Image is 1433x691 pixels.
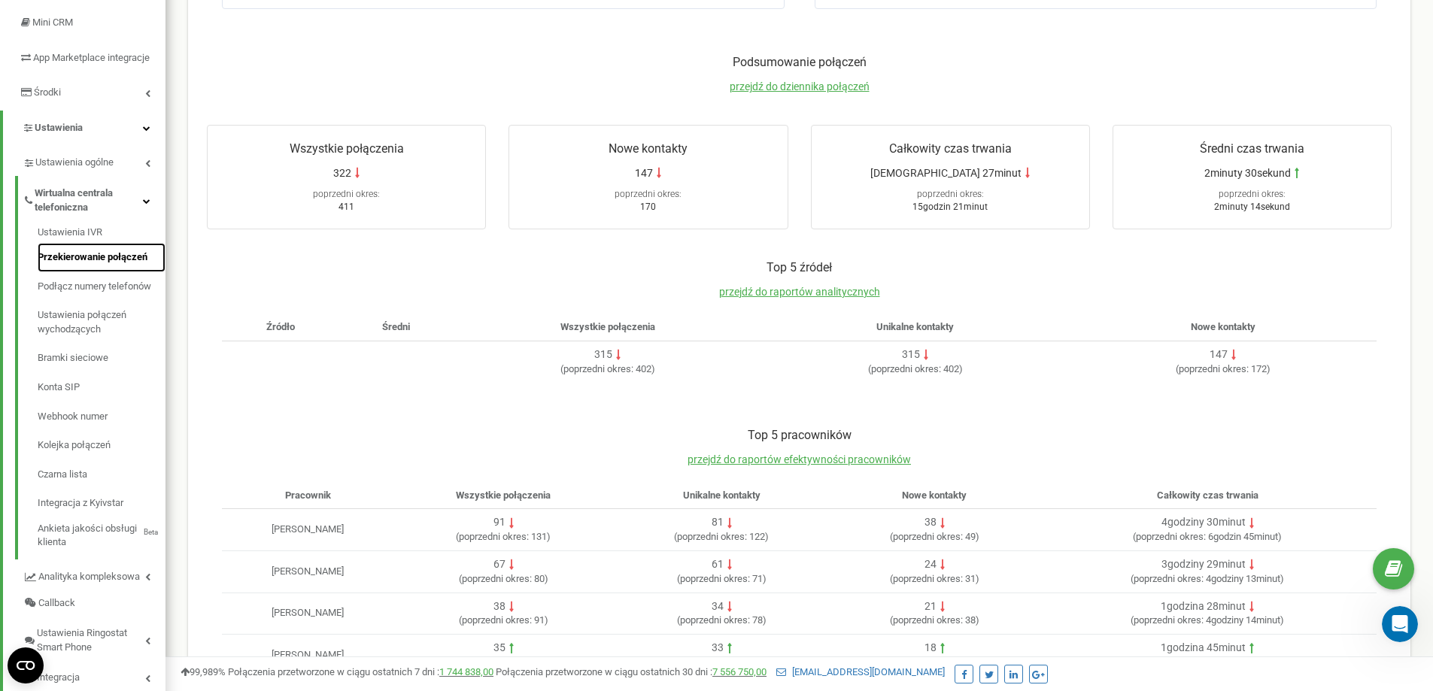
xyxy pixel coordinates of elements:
[258,486,282,511] button: Wyślij wiadomość…
[1191,321,1255,332] span: Nowe kontakty
[1214,202,1290,212] span: 2minuty 14sekund
[23,616,165,660] a: Ustawienia Ringostat Smart Phone
[912,202,988,212] span: 15godzin 21minut
[560,363,655,374] span: ( 402 )
[893,573,963,584] span: poprzedni okres:
[924,515,937,530] div: 38
[23,492,35,505] button: Selektor emotek
[615,189,682,199] span: poprzedni okres:
[563,363,633,374] span: poprzedni okres:
[1200,141,1304,156] span: Średni czas trwania
[23,176,165,220] a: Wirtualna centrala telefoniczna
[38,431,165,460] a: Kolejka połączeń
[264,6,291,33] div: Zamknij
[3,111,165,146] a: Ustawienia
[493,557,505,572] div: 67
[890,573,979,584] span: ( 31 )
[35,122,83,133] span: Ustawienia
[1133,531,1282,542] span: ( 6godzin 45minut )
[868,363,963,374] span: ( 402 )
[1136,531,1206,542] span: poprzedni okres:
[47,492,59,505] button: Selektor plików GIF
[1161,641,1246,656] div: 1godzina 45minut
[871,363,941,374] span: poprzedni okres:
[680,614,750,626] span: poprzedni okres:
[37,671,80,685] span: Integracja
[222,593,394,635] td: [PERSON_NAME]
[594,347,612,362] div: 315
[222,635,394,677] td: [PERSON_NAME]
[462,573,532,584] span: poprzedni okres:
[37,626,145,654] span: Ustawienia Ringostat Smart Phone
[902,347,920,362] div: 315
[35,156,114,170] span: Ustawienia ogólne
[640,202,656,212] span: 170
[38,570,140,584] span: Analityka kompleksowa
[290,141,404,156] span: Wszystkie połączenia
[890,614,979,626] span: ( 38 )
[459,614,548,626] span: ( 91 )
[222,509,394,551] td: [PERSON_NAME]
[609,141,688,156] span: Nowe kontakty
[38,344,165,373] a: Bramki sieciowe
[333,165,351,180] span: 322
[38,596,75,611] span: Callback
[712,515,724,530] div: 81
[917,189,984,199] span: poprzedni okres:
[43,8,67,32] img: Profile image for Valentyna
[38,272,165,302] a: Podłącz numery telefonów
[683,489,761,501] span: Unikalne kontakty
[1131,573,1284,584] span: ( 4godziny 13minut )
[712,557,724,572] div: 61
[677,573,767,584] span: ( 71 )
[924,599,937,614] div: 21
[285,489,331,501] span: Pracownik
[382,321,410,332] span: Średni
[1131,614,1284,626] span: ( 4godziny 14minut )
[677,531,747,542] span: poprzedni okres:
[719,286,880,298] a: przejdź do raportów analitycznych
[456,489,551,501] span: Wszystkie połączenia
[459,573,548,584] span: ( 80 )
[1161,515,1246,530] div: 4godziny 30minut
[38,460,165,489] a: Czarna lista
[38,226,165,244] a: Ustawienia IVR
[767,260,832,274] span: Top 5 źródeł
[32,17,73,28] span: Mini CRM
[38,243,165,272] a: Przekierowanie połączeń
[339,202,354,212] span: 411
[493,599,505,614] div: 38
[890,531,979,542] span: ( 49 )
[35,186,143,214] span: Wirtualna centrala telefoniczna
[688,453,911,465] a: przejdź do raportów efektywności pracowników
[38,373,165,402] a: Konta SIP
[1204,165,1291,180] span: 2minuty 30sekund
[924,557,937,572] div: 24
[38,301,165,344] a: Ustawienia połączeń wychodzących
[1161,599,1246,614] div: 1godzina 28minut
[730,80,870,92] a: przejdź do dziennika połączeń
[893,531,963,542] span: poprzedni okres:
[893,614,963,626] span: poprzedni okres:
[115,8,172,19] h1: Ringostat
[34,86,61,98] span: Środki
[85,8,109,32] img: Profile image for Artur
[1176,363,1271,374] span: ( 172 )
[677,614,767,626] span: ( 78 )
[127,19,199,34] p: Poniżej minuty
[712,599,724,614] div: 34
[1161,557,1246,572] div: 3godziny 29minut
[23,660,165,691] a: Integracja
[181,666,226,677] span: 99,989%
[456,531,551,542] span: ( 131 )
[493,515,505,530] div: 91
[635,165,653,180] span: 147
[493,641,505,656] div: 35
[674,531,769,542] span: ( 122 )
[748,428,852,442] span: Top 5 pracowników
[733,55,867,69] span: Podsumowanie połączeń
[10,6,38,35] button: go back
[33,52,150,63] span: App Marketplace integracje
[1179,363,1249,374] span: poprzedni okres:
